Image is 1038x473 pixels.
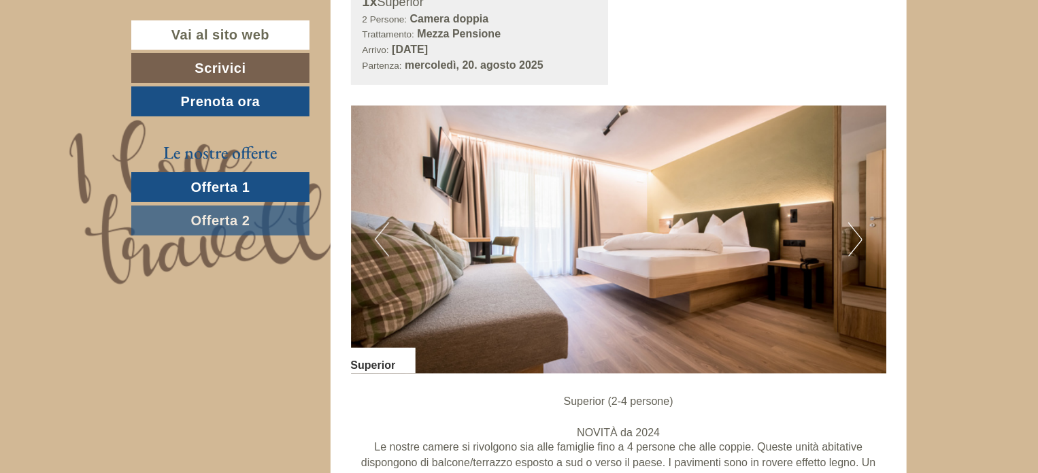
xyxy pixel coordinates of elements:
b: [DATE] [392,44,428,55]
small: 2 Persone: [363,14,407,25]
b: mercoledì, 20. agosto 2025 [405,59,543,71]
small: Partenza: [363,61,402,71]
a: Vai al sito web [131,20,309,50]
span: Offerta 1 [191,180,250,195]
button: Next [848,223,863,257]
small: Trattamento: [363,29,415,39]
a: Prenota ora [131,86,309,116]
img: image [351,105,887,374]
b: Mezza Pensione [418,28,501,39]
small: Arrivo: [363,45,389,55]
div: Le nostre offerte [131,140,309,165]
b: Camera doppia [410,13,489,25]
span: Offerta 2 [191,213,250,228]
div: Superior [351,348,416,374]
a: Scrivici [131,53,309,83]
button: Previous [375,223,389,257]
